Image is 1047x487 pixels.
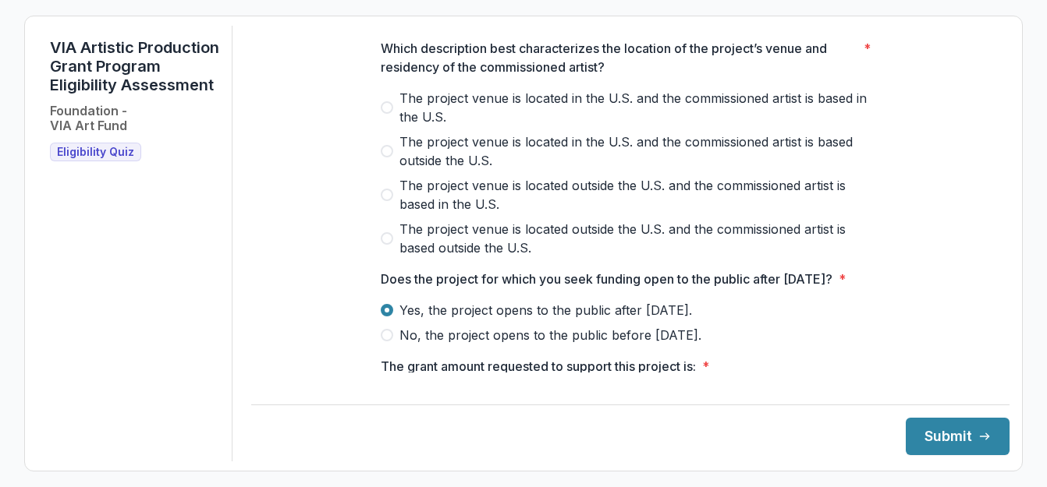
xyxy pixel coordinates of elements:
[399,132,880,170] span: The project venue is located in the U.S. and the commissioned artist is based outside the U.S.
[399,326,701,344] span: No, the project opens to the public before [DATE].
[381,357,696,376] p: The grant amount requested to support this project is:
[399,220,880,257] span: The project venue is located outside the U.S. and the commissioned artist is based outside the U.S.
[399,176,880,214] span: The project venue is located outside the U.S. and the commissioned artist is based in the U.S.
[50,104,127,133] h2: Foundation - VIA Art Fund
[381,270,832,288] p: Does the project for which you seek funding open to the public after [DATE]?
[906,418,1010,455] button: Submit
[399,301,692,319] span: Yes, the project opens to the public after [DATE].
[50,38,219,94] h1: VIA Artistic Production Grant Program Eligibility Assessment
[399,89,880,126] span: The project venue is located in the U.S. and the commissioned artist is based in the U.S.
[381,39,857,76] p: Which description best characterizes the location of the project’s venue and residency of the com...
[57,146,134,159] span: Eligibility Quiz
